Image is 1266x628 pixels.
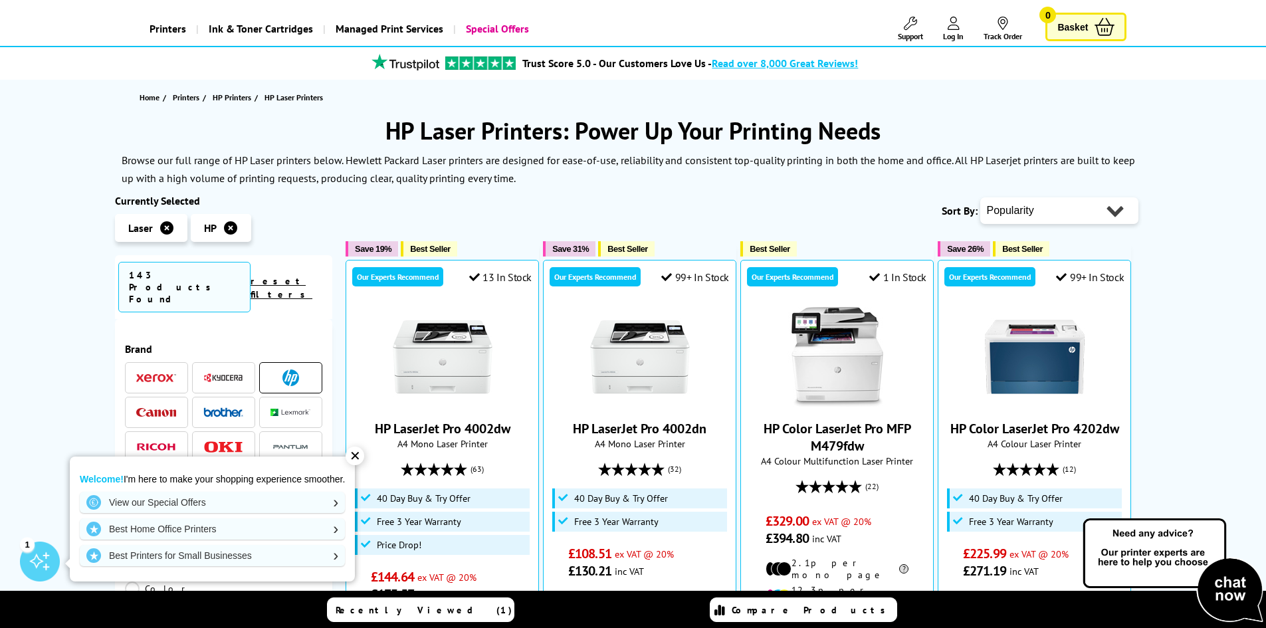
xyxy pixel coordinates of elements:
span: inc VAT [417,588,447,601]
p: I'm here to make your shopping experience smoother. [80,473,345,485]
img: HP [282,369,299,386]
a: Home [140,90,163,104]
span: ex VAT @ 20% [812,515,871,528]
span: £130.21 [568,562,611,579]
a: Basket 0 [1045,13,1126,41]
span: Best Seller [607,244,648,254]
a: Ricoh [136,439,176,455]
span: ex VAT @ 20% [615,548,674,560]
button: Save 19% [346,241,398,257]
img: HP LaserJet Pro 4002dn [590,307,690,407]
span: A4 Mono Laser Printer [353,437,532,450]
span: Price Drop! [377,540,421,550]
div: 1 In Stock [869,270,926,284]
img: HP Color LaserJet Pro 4202dw [985,307,1085,407]
li: 12.3p per colour page [766,584,908,608]
span: HP Printers [213,90,251,104]
a: View our Special Offers [80,492,345,513]
li: 1.9p per mono page [568,589,711,613]
span: Printers [173,90,199,104]
img: Brother [203,407,243,417]
span: ex VAT @ 20% [1009,548,1069,560]
span: A4 Colour Laser Printer [945,437,1124,450]
span: £173.57 [371,585,414,603]
span: inc VAT [615,565,644,577]
button: Save 26% [938,241,990,257]
a: HP Color LaserJet Pro MFP M479fdw [788,396,887,409]
p: Browse our full range of HP Laser printers below. Hewlett Packard Laser printers are designed for... [122,154,1135,185]
a: Compare Products [710,597,897,622]
li: 2.1p per mono page [766,557,908,581]
span: Save 26% [947,244,984,254]
a: Brother [203,404,243,421]
span: Save 19% [355,244,391,254]
a: Color LaserJet Enterprise [125,581,245,625]
a: Best Printers for Small Businesses [80,545,345,566]
button: Best Seller [598,241,655,257]
a: Canon [136,404,176,421]
span: (63) [471,457,484,482]
div: Our Experts Recommend [352,267,443,286]
span: ex VAT @ 20% [417,571,476,583]
span: HP [204,221,217,235]
span: £225.99 [963,545,1006,562]
span: Laser [128,221,153,235]
span: Best Seller [410,244,451,254]
a: HP [270,369,310,386]
span: Brand [125,342,323,356]
h1: HP Laser Printers: Power Up Your Printing Needs [115,115,1152,146]
span: inc VAT [812,532,841,545]
span: 40 Day Buy & Try Offer [969,493,1063,504]
a: OKI [203,439,243,455]
span: £271.19 [963,562,1006,579]
a: Ink & Toner Cartridges [196,12,323,46]
a: HP LaserJet Pro 4002dw [393,396,492,409]
img: OKI [203,441,243,453]
span: Best Seller [750,244,790,254]
a: Support [898,17,923,41]
a: HP Printers [213,90,255,104]
div: Our Experts Recommend [747,267,838,286]
span: Support [898,31,923,41]
span: 40 Day Buy & Try Offer [574,493,668,504]
a: Recently Viewed (1) [327,597,514,622]
a: Lexmark [270,404,310,421]
div: ✕ [346,447,364,465]
a: HP Color LaserJet Pro MFP M479fdw [764,420,911,455]
a: Log In [943,17,964,41]
div: 99+ In Stock [661,270,729,284]
span: HP Laser Printers [264,92,323,102]
img: Pantum [270,439,310,455]
a: HP Color LaserJet Pro 4202dw [950,420,1119,437]
span: Recently Viewed (1) [336,604,512,616]
span: Best Seller [1002,244,1043,254]
div: 99+ In Stock [1056,270,1124,284]
a: HP LaserJet Pro 4002dn [590,396,690,409]
span: inc VAT [1009,565,1039,577]
span: (22) [865,474,879,499]
a: Managed Print Services [323,12,453,46]
a: reset filters [251,275,312,300]
button: Best Seller [740,241,797,257]
a: HP LaserJet Pro 4002dw [375,420,510,437]
a: Track Order [984,17,1022,41]
span: Save 31% [552,244,589,254]
li: 1.9p per mono page [963,589,1106,613]
div: Our Experts Recommend [944,267,1035,286]
a: Xerox [136,369,176,386]
span: (32) [668,457,681,482]
a: Best Home Office Printers [80,518,345,540]
img: Kyocera [203,373,243,383]
span: A4 Mono Laser Printer [550,437,729,450]
span: Compare Products [732,604,893,616]
a: Printers [173,90,203,104]
span: £108.51 [568,545,611,562]
img: Lexmark [270,409,310,417]
span: Ink & Toner Cartridges [209,12,313,46]
img: HP LaserJet Pro 4002dw [393,307,492,407]
button: Best Seller [401,241,457,257]
span: Free 3 Year Warranty [377,516,461,527]
div: 1 [20,537,35,552]
span: Basket [1057,18,1088,36]
span: 40 Day Buy & Try Offer [377,493,471,504]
